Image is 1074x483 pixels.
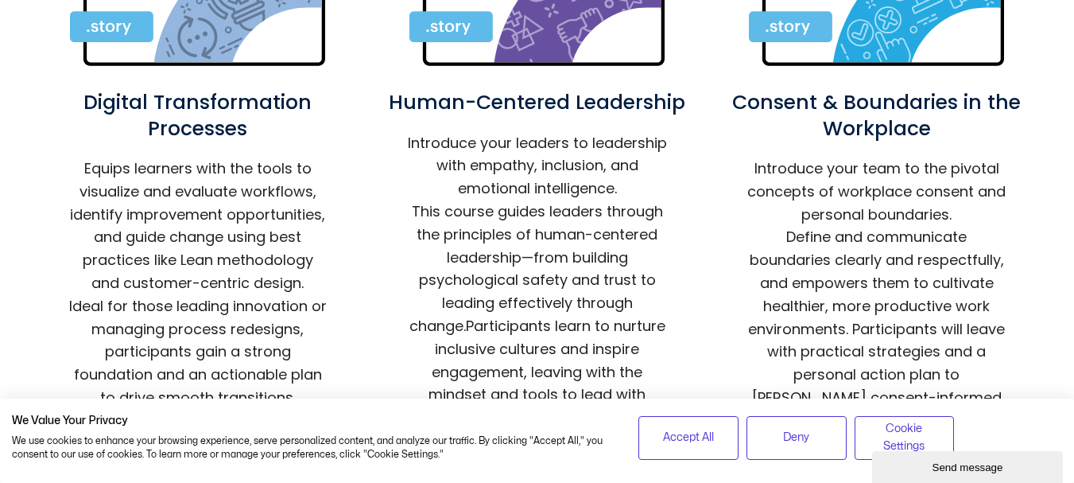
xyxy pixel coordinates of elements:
[855,416,955,460] button: Adjust cookie preferences
[408,201,667,430] p: This course guides leaders through the principles of human-centered leadership—from building psyc...
[68,295,328,410] p: Ideal for those leading innovation or managing process redesigns, participants gain a strong foun...
[45,90,351,142] h2: Digital Transformation Processes
[872,448,1066,483] iframe: chat widget
[638,416,739,460] button: Accept all cookies
[428,316,665,427] span: Participants learn to nurture inclusive cultures and inspire engagement, leaving with the mindset...
[783,429,809,446] span: Deny
[723,90,1030,142] h2: Consent & Boundaries in the Workplace
[12,414,615,428] h2: We Value Your Privacy
[747,158,1006,226] p: Introduce your team to the pivotal concepts of workplace consent and personal boundaries.
[747,226,1006,432] p: Define and communicate boundaries clearly and respectfully, and empowers them to cultivate health...
[384,90,691,116] h2: Human-Centered Leadership
[865,420,944,456] span: Cookie Settings
[408,132,667,201] p: Introduce your leaders to leadership with empathy, inclusion, and emotional intelligence.
[68,158,328,295] p: Equips learners with the tools to visualize and evaluate workflows, identify improvement opportun...
[12,434,615,462] p: We use cookies to enhance your browsing experience, serve personalized content, and analyze our t...
[746,416,847,460] button: Deny all cookies
[663,429,714,446] span: Accept All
